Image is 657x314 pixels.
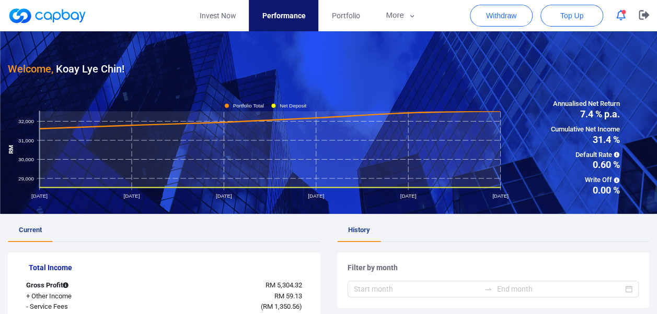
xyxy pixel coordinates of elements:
[348,226,370,234] span: History
[484,285,492,293] span: swap-right
[18,175,34,181] tspan: 29,000
[550,110,619,119] span: 7.4 % p.a.
[497,283,623,295] input: End month
[484,285,492,293] span: to
[550,186,619,195] span: 0.00 %
[29,263,310,272] h5: Total Income
[233,103,264,108] tspan: Portfolio Total
[470,5,533,27] button: Withdraw
[140,301,309,312] div: ( )
[18,291,140,302] div: + Other Income
[31,192,48,198] tspan: [DATE]
[540,5,603,27] button: Top Up
[8,63,53,75] span: Welcome,
[262,10,305,21] span: Performance
[354,283,480,295] input: Start month
[560,10,583,21] span: Top Up
[550,175,619,186] span: Write Off
[18,118,34,124] tspan: 32,000
[274,292,302,300] span: RM 59.13
[216,192,232,198] tspan: [DATE]
[18,301,140,312] div: - Service Fees
[19,226,42,234] span: Current
[492,192,509,198] tspan: [DATE]
[280,103,306,108] tspan: Net Deposit
[400,192,417,198] tspan: [DATE]
[550,135,619,144] span: 31.4 %
[8,61,124,77] h3: Koay Lye Chin !
[308,192,324,198] tspan: [DATE]
[348,263,639,272] h5: Filter by month
[550,150,619,161] span: Default Rate
[550,99,619,110] span: Annualised Net Return
[7,145,15,154] tspan: RM
[262,303,299,310] span: RM 1,350.56
[550,160,619,170] span: 0.60 %
[550,124,619,135] span: Cumulative Net Income
[265,281,302,289] span: RM 5,304.32
[18,137,34,143] tspan: 31,000
[331,10,360,21] span: Portfolio
[18,156,34,162] tspan: 30,000
[123,192,140,198] tspan: [DATE]
[18,280,140,291] div: Gross Profit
